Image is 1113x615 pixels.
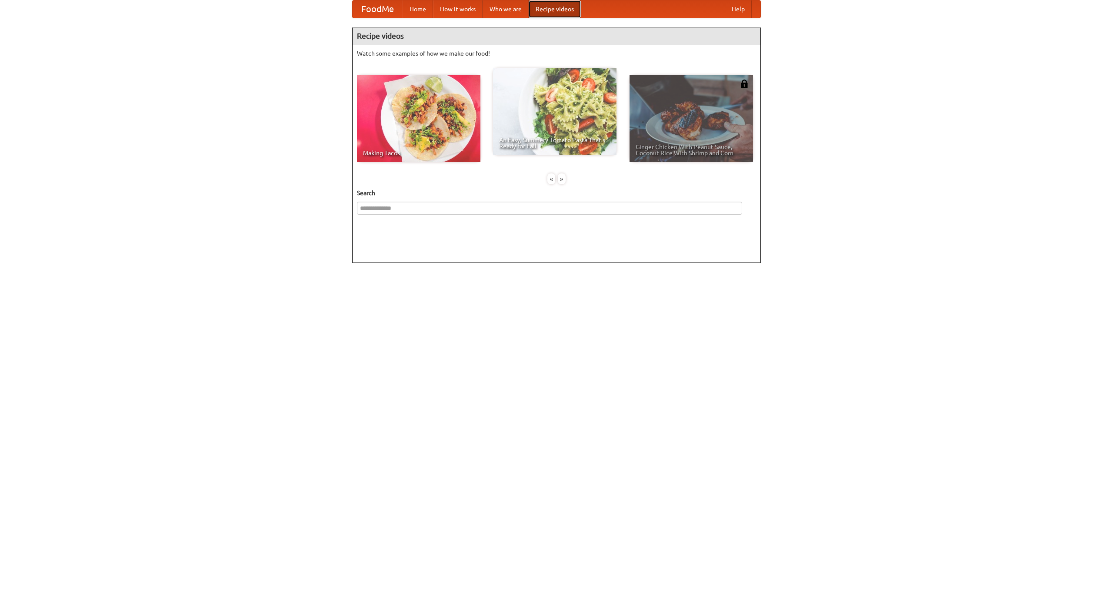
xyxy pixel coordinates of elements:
a: Recipe videos [529,0,581,18]
a: Home [403,0,433,18]
div: » [558,173,566,184]
a: An Easy, Summery Tomato Pasta That's Ready for Fall [493,68,616,155]
h5: Search [357,189,756,197]
a: Making Tacos [357,75,480,162]
span: An Easy, Summery Tomato Pasta That's Ready for Fall [499,137,610,149]
span: Making Tacos [363,150,474,156]
a: How it works [433,0,483,18]
a: FoodMe [353,0,403,18]
h4: Recipe videos [353,27,760,45]
img: 483408.png [740,80,749,88]
a: Help [725,0,752,18]
p: Watch some examples of how we make our food! [357,49,756,58]
a: Who we are [483,0,529,18]
div: « [547,173,555,184]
